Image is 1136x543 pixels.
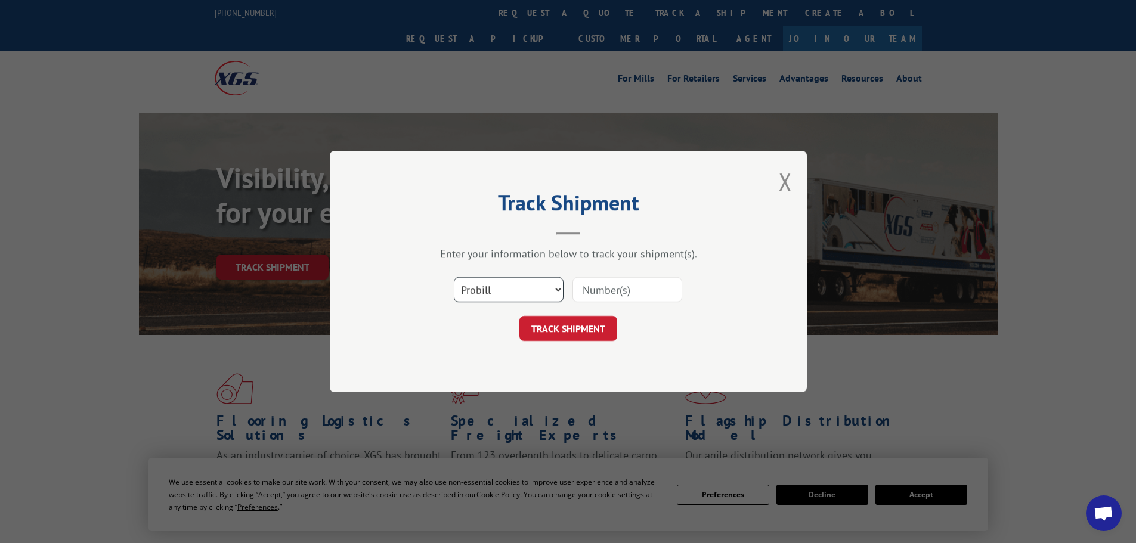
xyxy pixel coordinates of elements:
[779,166,792,197] button: Close modal
[389,247,747,260] div: Enter your information below to track your shipment(s).
[572,277,682,302] input: Number(s)
[519,316,617,341] button: TRACK SHIPMENT
[389,194,747,217] h2: Track Shipment
[1086,495,1122,531] div: Open chat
